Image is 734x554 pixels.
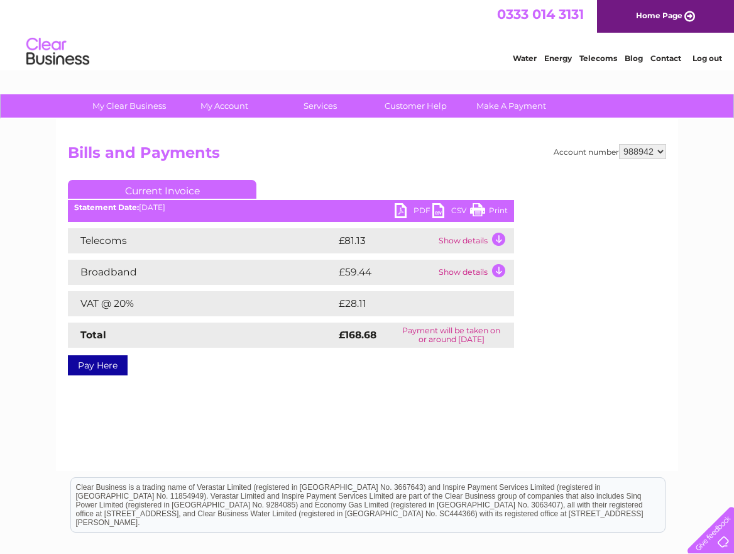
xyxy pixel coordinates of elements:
[74,202,139,212] b: Statement Date:
[68,291,336,316] td: VAT @ 20%
[435,260,514,285] td: Show details
[68,180,256,199] a: Current Invoice
[693,53,722,63] a: Log out
[68,355,128,375] a: Pay Here
[339,329,376,341] strong: £168.68
[68,228,336,253] td: Telecoms
[395,203,432,221] a: PDF
[26,33,90,71] img: logo.png
[544,53,572,63] a: Energy
[336,260,435,285] td: £59.44
[336,228,435,253] td: £81.13
[497,6,584,22] a: 0333 014 3131
[68,144,666,168] h2: Bills and Payments
[459,94,563,118] a: Make A Payment
[71,7,665,61] div: Clear Business is a trading name of Verastar Limited (registered in [GEOGRAPHIC_DATA] No. 3667643...
[513,53,537,63] a: Water
[336,291,486,316] td: £28.11
[554,144,666,159] div: Account number
[77,94,181,118] a: My Clear Business
[268,94,372,118] a: Services
[625,53,643,63] a: Blog
[470,203,508,221] a: Print
[435,228,514,253] td: Show details
[579,53,617,63] a: Telecoms
[173,94,277,118] a: My Account
[432,203,470,221] a: CSV
[364,94,468,118] a: Customer Help
[68,203,514,212] div: [DATE]
[68,260,336,285] td: Broadband
[650,53,681,63] a: Contact
[80,329,106,341] strong: Total
[388,323,514,348] td: Payment will be taken on or around [DATE]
